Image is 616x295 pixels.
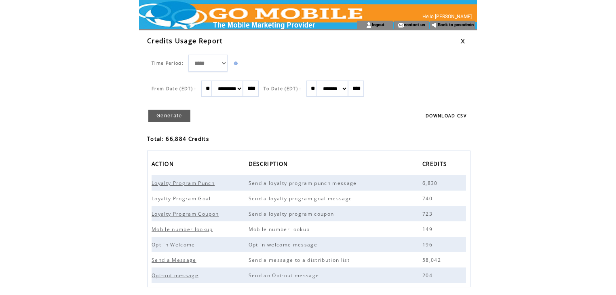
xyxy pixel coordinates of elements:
a: Opt-in Welcome [152,241,199,248]
a: Back to posadmin [438,22,474,28]
span: Mobile number lookup [249,226,312,233]
a: Loyalty Program Goal [152,195,215,202]
span: From Date (EDT) : [152,86,196,91]
img: account_icon.gif [366,22,372,28]
a: Opt-out message [152,272,203,278]
span: Opt-in welcome message [249,241,319,248]
a: Send a Message [152,256,200,263]
a: Loyalty Program Punch [152,179,219,186]
a: Generate [148,110,190,122]
span: Send a loyalty program punch message [249,180,359,187]
a: contact us [404,22,425,27]
img: backArrow.gif [431,22,437,28]
span: 196 [422,241,435,248]
span: Mobile number lookup [152,226,215,233]
a: ACTION [152,158,178,172]
span: Send a Message [152,257,198,263]
span: CREDITS [422,158,449,172]
span: 204 [422,272,435,279]
span: Total: 66,884 Credits [147,135,209,142]
span: 149 [422,226,435,233]
span: Send an Opt-out message [249,272,321,279]
a: logout [372,22,384,27]
span: Send a loyalty program coupon [249,210,336,217]
span: To Date (EDT) : [264,86,302,91]
span: Time Period: [152,60,184,66]
span: Loyalty Program Goal [152,195,213,202]
span: 58,042 [422,257,443,263]
span: Opt-in Welcome [152,241,197,248]
span: DESCRIPTION [249,158,290,172]
a: Loyalty Program Coupon [152,210,223,217]
span: 723 [422,210,435,217]
span: Loyalty Program Punch [152,180,217,187]
span: Send a loyalty program goal message [249,195,354,202]
span: 6,830 [422,180,440,187]
img: help.gif [232,62,238,65]
span: Send a message to a distribution list [249,257,352,263]
a: DESCRIPTION [249,158,292,172]
span: Hello [PERSON_NAME] [422,14,472,19]
span: Opt-out message [152,272,200,279]
a: CREDITS [422,158,451,172]
span: Credits Usage Report [147,36,223,45]
a: DOWNLOAD CSV [426,113,466,119]
span: Loyalty Program Coupon [152,210,221,217]
span: ACTION [152,158,176,172]
span: 740 [422,195,435,202]
a: Mobile number lookup [152,225,217,232]
img: contact_us_icon.gif [398,22,404,28]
